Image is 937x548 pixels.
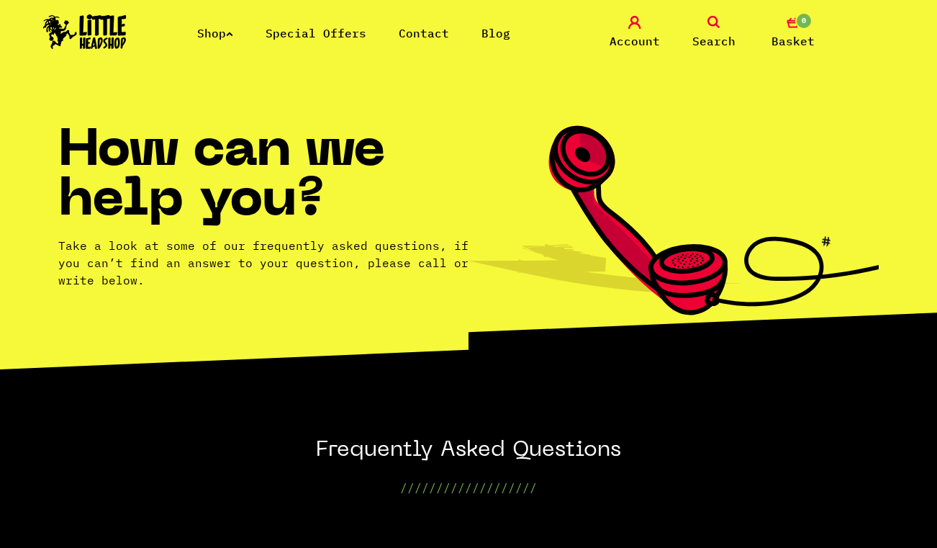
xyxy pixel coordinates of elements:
[481,26,510,40] a: Blog
[58,237,468,289] p: Take a look at some of our frequently asked questions, if you can’t find an answer to your questi...
[43,14,127,49] img: Little Head Shop Logo
[692,32,735,50] span: Search
[266,26,366,40] a: Special Offers
[58,127,468,227] h1: How can we help you?
[197,26,233,40] a: Shop
[58,437,879,464] h2: Frequently Asked Questions
[771,32,815,50] span: Basket
[58,464,879,528] p: ///////////////////
[399,26,449,40] a: Contact
[757,16,829,50] a: 0 Basket
[678,16,750,50] a: Search
[795,12,812,30] span: 0
[610,32,660,50] span: Account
